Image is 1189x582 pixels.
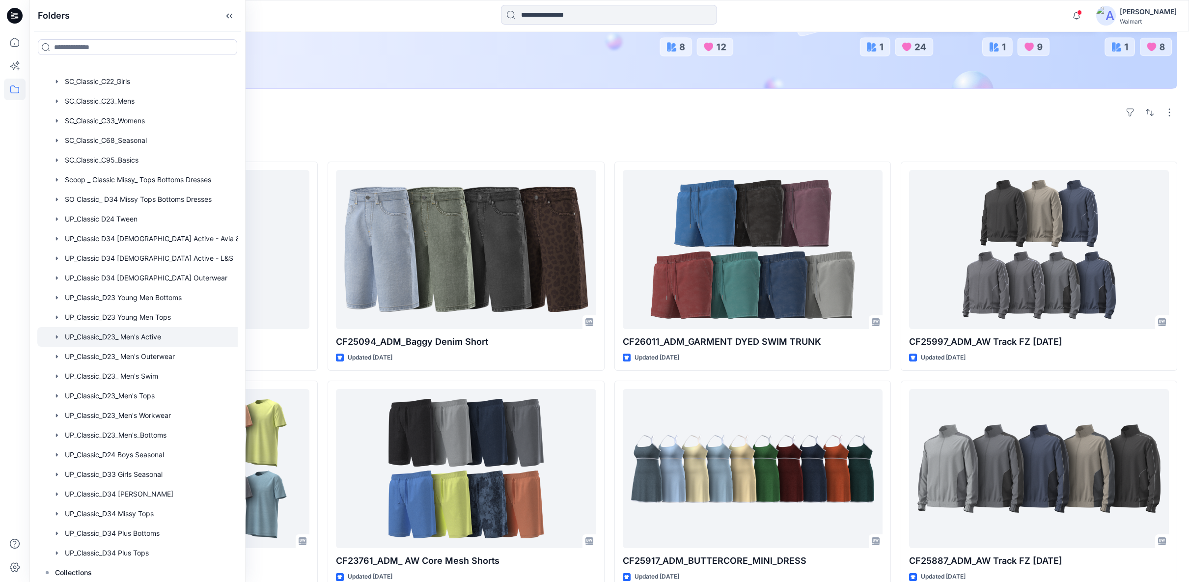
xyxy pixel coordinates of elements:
[909,335,1169,349] p: CF25997_ADM_AW Track FZ [DATE]
[336,389,596,548] a: CF23761_ADM_ AW Core Mesh Shorts
[921,353,966,363] p: Updated [DATE]
[909,389,1169,548] a: CF25887_ADM_AW Track FZ 07AUG25
[1096,6,1116,26] img: avatar
[1120,6,1177,18] div: [PERSON_NAME]
[909,170,1169,329] a: CF25997_ADM_AW Track FZ 16AUG25
[55,567,92,579] p: Collections
[623,335,883,349] p: CF26011_ADM_GARMENT DYED SWIM TRUNK
[41,140,1177,152] h4: Styles
[336,554,596,568] p: CF23761_ADM_ AW Core Mesh Shorts
[623,554,883,568] p: CF25917_ADM_BUTTERCORE_MINI_DRESS
[623,170,883,329] a: CF26011_ADM_GARMENT DYED SWIM TRUNK
[909,554,1169,568] p: CF25887_ADM_AW Track FZ [DATE]
[348,353,392,363] p: Updated [DATE]
[348,572,392,582] p: Updated [DATE]
[921,572,966,582] p: Updated [DATE]
[623,389,883,548] a: CF25917_ADM_BUTTERCORE_MINI_DRESS
[635,572,679,582] p: Updated [DATE]
[336,335,596,349] p: CF25094_ADM_Baggy Denim Short
[1120,18,1177,25] div: Walmart
[336,170,596,329] a: CF25094_ADM_Baggy Denim Short
[635,353,679,363] p: Updated [DATE]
